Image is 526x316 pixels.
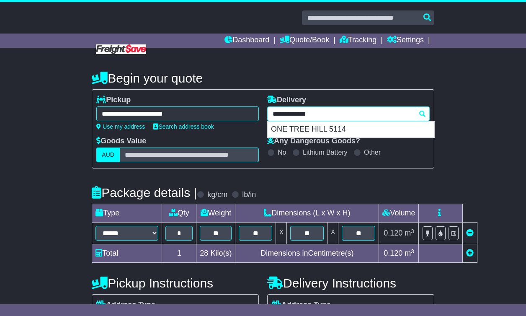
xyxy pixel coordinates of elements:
[267,276,434,290] h4: Delivery Instructions
[411,228,414,234] sup: 3
[267,137,360,146] label: Any Dangerous Goods?
[272,300,331,310] label: Address Type
[96,44,146,54] img: Freight Save
[196,204,235,223] td: Weight
[405,229,414,237] span: m
[278,148,286,156] label: No
[364,148,381,156] label: Other
[96,123,145,130] a: Use my address
[196,244,235,263] td: Kilo(s)
[384,229,402,237] span: 0.120
[379,204,419,223] td: Volume
[207,190,227,199] label: kg/cm
[466,229,474,237] a: Remove this item
[162,204,196,223] td: Qty
[96,96,131,105] label: Pickup
[327,223,338,244] td: x
[224,34,269,48] a: Dashboard
[280,34,329,48] a: Quote/Book
[276,223,287,244] td: x
[268,122,434,137] div: ONE TREE HILL 5114
[267,96,306,105] label: Delivery
[153,123,214,130] a: Search address book
[235,204,379,223] td: Dimensions (L x W x H)
[340,34,376,48] a: Tracking
[92,276,259,290] h4: Pickup Instructions
[92,186,197,199] h4: Package details |
[242,190,256,199] label: lb/in
[384,249,402,257] span: 0.120
[92,204,162,223] td: Type
[411,248,414,254] sup: 3
[92,71,434,85] h4: Begin your quote
[405,249,414,257] span: m
[96,300,155,310] label: Address Type
[303,148,348,156] label: Lithium Battery
[92,244,162,263] td: Total
[235,244,379,263] td: Dimensions in Centimetre(s)
[200,249,208,257] span: 28
[387,34,424,48] a: Settings
[466,249,474,257] a: Add new item
[162,244,196,263] td: 1
[96,137,146,146] label: Goods Value
[96,148,120,162] label: AUD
